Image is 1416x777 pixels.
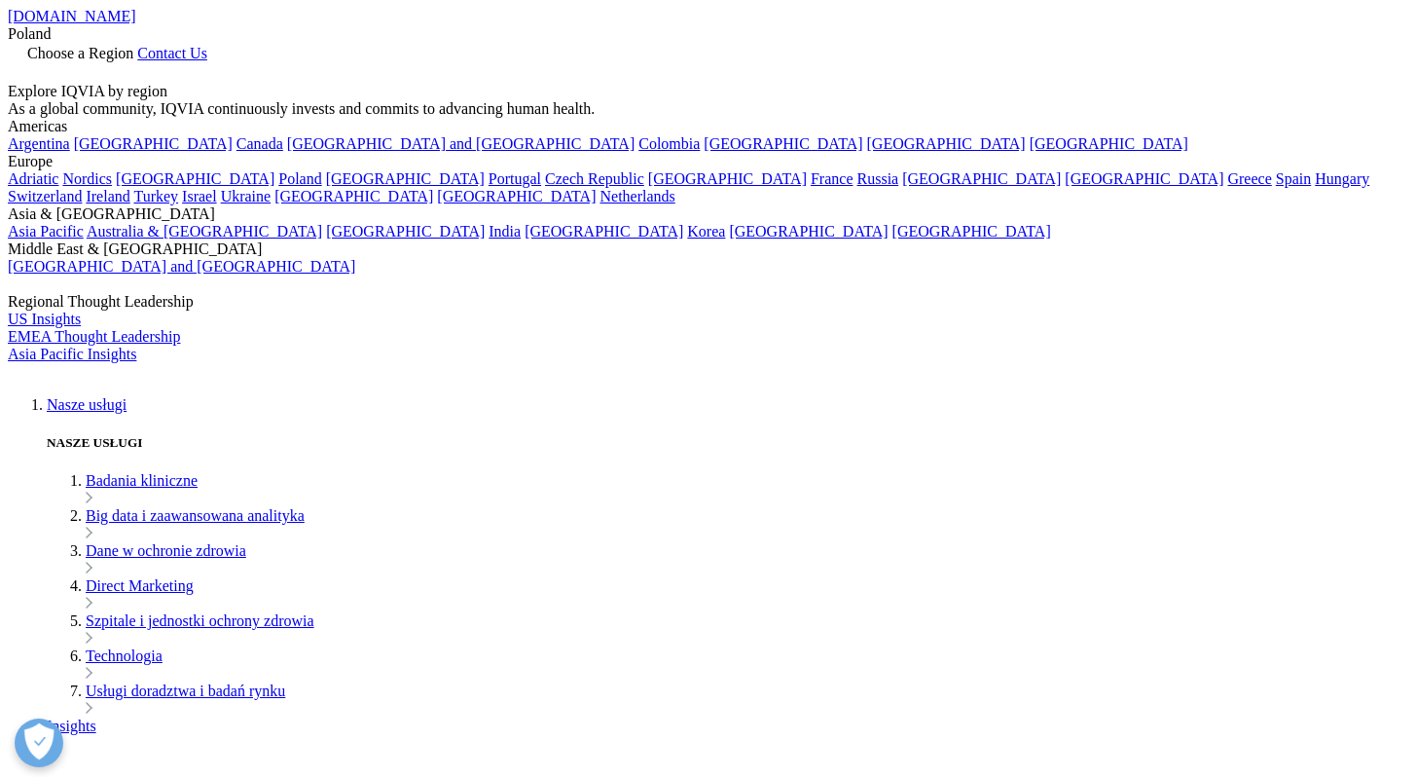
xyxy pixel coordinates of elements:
[27,45,133,61] span: Choose a Region
[278,170,321,187] a: Poland
[8,188,82,204] a: Switzerland
[221,188,272,204] a: Ukraine
[86,683,285,699] a: Usługi doradztwa i badań rynku
[811,170,853,187] a: France
[8,100,1408,118] div: As a global community, IQVIA continuously invests and commits to advancing human health.
[326,170,485,187] a: [GEOGRAPHIC_DATA]
[8,83,1408,100] div: Explore IQVIA by region
[8,153,1408,170] div: Europe
[437,188,596,204] a: [GEOGRAPHIC_DATA]
[8,240,1408,258] div: Middle East & [GEOGRAPHIC_DATA]
[274,188,433,204] a: [GEOGRAPHIC_DATA]
[15,719,63,767] button: Open Preferences
[8,135,70,152] a: Argentina
[8,8,136,24] a: [DOMAIN_NAME]
[8,205,1408,223] div: Asia & [GEOGRAPHIC_DATA]
[86,612,314,629] a: Szpitale i jednostki ochrony zdrowia
[545,170,644,187] a: Czech Republic
[86,472,198,489] a: Badania kliniczne
[236,135,283,152] a: Canada
[86,542,246,559] a: Dane w ochronie zdrowia
[86,577,194,594] a: Direct Marketing
[1227,170,1271,187] a: Greece
[86,507,305,524] a: Big data i zaawansowana analityka
[8,346,136,362] a: Asia Pacific Insights
[47,396,127,413] a: Nasze usługi
[8,118,1408,135] div: Americas
[182,188,217,204] a: Israel
[74,135,233,152] a: [GEOGRAPHIC_DATA]
[525,223,683,240] a: [GEOGRAPHIC_DATA]
[489,223,521,240] a: India
[489,170,541,187] a: Portugal
[8,311,81,327] a: US Insights
[687,223,725,240] a: Korea
[137,45,207,61] a: Contact Us
[8,170,58,187] a: Adriatic
[1315,170,1369,187] a: Hungary
[62,170,112,187] a: Nordics
[902,170,1061,187] a: [GEOGRAPHIC_DATA]
[8,328,180,345] a: EMEA Thought Leadership
[638,135,700,152] a: Colombia
[326,223,485,240] a: [GEOGRAPHIC_DATA]
[86,647,163,664] a: Technologia
[87,223,322,240] a: Australia & [GEOGRAPHIC_DATA]
[116,170,274,187] a: [GEOGRAPHIC_DATA]
[857,170,899,187] a: Russia
[133,188,178,204] a: Turkey
[47,435,1408,451] h5: NASZE USŁUGI
[1276,170,1311,187] a: Spain
[8,258,355,275] a: [GEOGRAPHIC_DATA] and [GEOGRAPHIC_DATA]
[704,135,862,152] a: [GEOGRAPHIC_DATA]
[47,718,96,734] a: Insights
[867,135,1026,152] a: [GEOGRAPHIC_DATA]
[599,188,674,204] a: Netherlands
[892,223,1051,240] a: [GEOGRAPHIC_DATA]
[8,25,1408,43] div: Poland
[8,223,84,240] a: Asia Pacific
[287,135,635,152] a: [GEOGRAPHIC_DATA] and [GEOGRAPHIC_DATA]
[729,223,888,240] a: [GEOGRAPHIC_DATA]
[648,170,807,187] a: [GEOGRAPHIC_DATA]
[8,293,1408,311] div: Regional Thought Leadership
[1030,135,1188,152] a: [GEOGRAPHIC_DATA]
[1065,170,1223,187] a: [GEOGRAPHIC_DATA]
[86,188,129,204] a: Ireland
